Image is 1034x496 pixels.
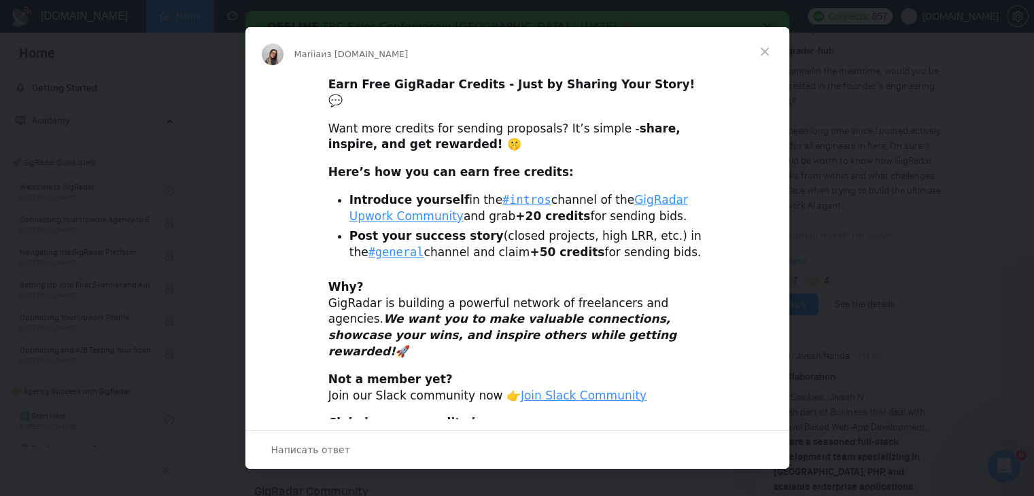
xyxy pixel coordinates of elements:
a: GigRadar Upwork Community [349,193,688,223]
b: Here’s how you can earn free credits: [328,165,574,179]
a: #intros [502,193,551,207]
span: Mariia [294,49,322,59]
span: из [DOMAIN_NAME] [321,49,408,59]
a: TRC Sales Conference [77,10,196,22]
b: Introduce yourself [349,193,470,207]
a: #general [368,245,424,259]
div: Открыть разговор и ответить [245,430,789,469]
b: [PERSON_NAME] [41,23,143,36]
li: in the channel of the and grab for sending bids. [349,192,706,225]
div: Reply to this message with a , and our Tech Support Team will instantly top up your credits! 💸 [328,415,706,463]
b: Earn Free GigRadar Credits - Just by Sharing Your Story! [328,77,695,91]
img: Profile image for Mariia [262,43,283,65]
div: GigRadar is building a powerful network of freelancers and agencies. 🚀 [328,279,706,360]
div: Закрыть [518,12,532,20]
b: Why? [328,280,364,294]
b: Not a member yet? [328,372,453,386]
b: Claiming your credits is easy: [328,416,521,429]
li: (closed projects, high LRR, etc.) in the channel and claim for sending bids. [349,228,706,261]
b: +50 credits [530,245,604,259]
div: Want more credits for sending proposals? It’s simple - [328,121,706,154]
div: 💬 [328,77,706,109]
span: Закрыть [740,27,789,76]
i: We want you to make valuable connections, showcase your wins, and inspire others while getting re... [328,312,676,358]
a: Register here [403,23,476,36]
div: in [GEOGRAPHIC_DATA] - [DATE] 🎉 Join & experts for Upwork, LinkedIn sales & more 👉🏻 👈🏻 [22,10,500,37]
b: Post your success story [349,229,504,243]
a: Join Slack Community [521,389,647,402]
b: OFFLINE [22,10,73,22]
b: +20 credits [515,209,590,223]
div: Join our Slack community now 👉 [328,372,706,404]
span: Написать ответ [271,441,350,459]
